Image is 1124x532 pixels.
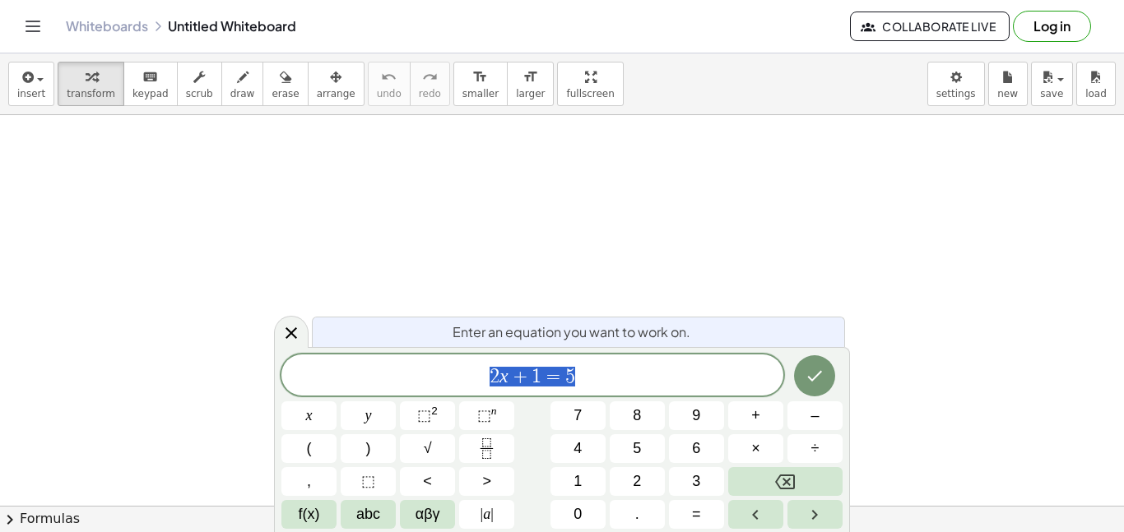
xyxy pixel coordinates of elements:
[633,405,641,427] span: 8
[550,467,606,496] button: 1
[123,62,178,106] button: keyboardkeypad
[751,405,760,427] span: +
[574,503,582,525] span: 0
[557,62,623,106] button: fullscreen
[308,62,365,106] button: arrange
[307,437,312,460] span: (
[341,401,396,430] button: y
[410,62,450,106] button: redoredo
[400,467,455,496] button: Less than
[509,367,532,386] span: +
[459,467,514,496] button: Greater than
[377,88,402,99] span: undo
[424,437,432,460] span: √
[341,467,396,496] button: Placeholder
[299,503,320,525] span: f(x)
[459,401,514,430] button: Superscript
[728,434,783,463] button: Times
[669,500,724,529] button: Equals
[787,500,843,529] button: Right arrow
[422,67,438,87] i: redo
[523,67,538,87] i: format_size
[262,62,308,106] button: erase
[635,503,639,525] span: .
[692,405,700,427] span: 9
[516,88,545,99] span: larger
[459,500,514,529] button: Absolute value
[574,437,582,460] span: 4
[481,506,484,522] span: |
[431,405,438,417] sup: 2
[927,62,985,106] button: settings
[550,500,606,529] button: 0
[692,503,701,525] span: =
[491,405,497,417] sup: n
[794,355,835,396] button: Done
[1040,88,1063,99] span: save
[787,401,843,430] button: Minus
[550,401,606,430] button: 7
[20,13,46,39] button: Toggle navigation
[341,500,396,529] button: Alphabet
[550,434,606,463] button: 4
[453,322,690,342] span: Enter an equation you want to work on.
[132,88,169,99] span: keypad
[186,88,213,99] span: scrub
[574,405,582,427] span: 7
[177,62,222,106] button: scrub
[281,401,337,430] button: x
[272,88,299,99] span: erase
[1013,11,1091,42] button: Log in
[997,88,1018,99] span: new
[417,407,431,423] span: ⬚
[541,367,565,386] span: =
[692,437,700,460] span: 6
[490,367,499,386] span: 2
[728,401,783,430] button: Plus
[400,401,455,430] button: Squared
[368,62,411,106] button: undoundo
[692,470,700,493] span: 3
[566,88,614,99] span: fullscreen
[356,503,380,525] span: abc
[365,405,372,427] span: y
[66,18,148,35] a: Whiteboards
[936,88,976,99] span: settings
[532,367,541,386] span: 1
[633,470,641,493] span: 2
[499,365,509,386] var: x
[400,500,455,529] button: Greek alphabet
[610,434,665,463] button: 5
[633,437,641,460] span: 5
[221,62,264,106] button: draw
[787,434,843,463] button: Divide
[416,503,440,525] span: αβγ
[472,67,488,87] i: format_size
[8,62,54,106] button: insert
[361,470,375,493] span: ⬚
[306,405,313,427] span: x
[574,470,582,493] span: 1
[67,88,115,99] span: transform
[481,503,494,525] span: a
[490,506,494,522] span: |
[1085,88,1107,99] span: load
[307,470,311,493] span: ,
[477,407,491,423] span: ⬚
[317,88,355,99] span: arrange
[462,88,499,99] span: smaller
[610,401,665,430] button: 8
[610,467,665,496] button: 2
[459,434,514,463] button: Fraction
[400,434,455,463] button: Square root
[423,470,432,493] span: <
[1076,62,1116,106] button: load
[669,467,724,496] button: 3
[142,67,158,87] i: keyboard
[419,88,441,99] span: redo
[482,470,491,493] span: >
[728,500,783,529] button: Left arrow
[811,437,820,460] span: ÷
[366,437,371,460] span: )
[281,434,337,463] button: (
